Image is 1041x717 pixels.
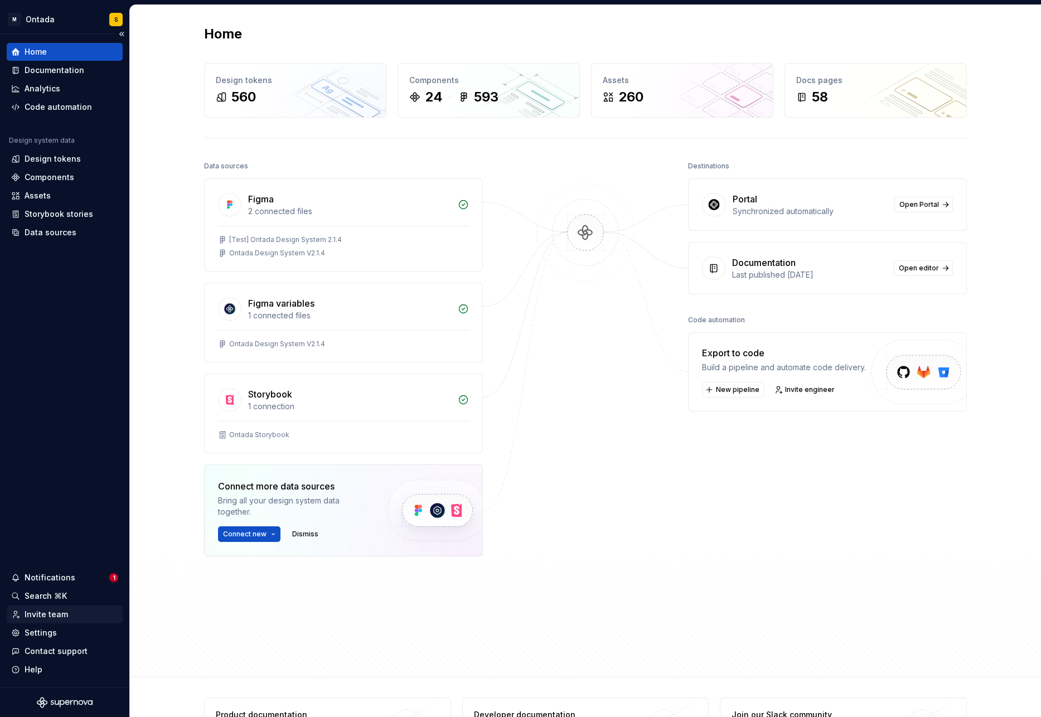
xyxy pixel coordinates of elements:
[229,235,342,244] div: [Test] Ontada Design System 2.1.4
[25,65,84,76] div: Documentation
[37,697,93,708] svg: Supernova Logo
[7,43,123,61] a: Home
[218,479,369,493] div: Connect more data sources
[248,401,451,412] div: 1 connection
[204,374,483,453] a: Storybook1 connectionOntada Storybook
[716,385,759,394] span: New pipeline
[409,75,568,86] div: Components
[26,14,55,25] div: Ontada
[248,310,451,321] div: 1 connected files
[292,530,318,539] span: Dismiss
[7,168,123,186] a: Components
[204,25,242,43] h2: Home
[7,98,123,116] a: Code automation
[732,269,887,280] div: Last published [DATE]
[603,75,762,86] div: Assets
[25,46,47,57] div: Home
[25,572,75,583] div: Notifications
[229,340,325,348] div: Ontada Design System V2.1.4
[899,264,939,273] span: Open editor
[7,642,123,660] button: Contact support
[425,88,443,106] div: 24
[25,664,42,675] div: Help
[702,346,866,360] div: Export to code
[785,63,967,118] a: Docs pages58
[7,569,123,587] button: Notifications1
[25,590,67,602] div: Search ⌘K
[218,526,280,542] button: Connect new
[223,530,267,539] span: Connect new
[218,495,369,517] div: Bring all your design system data together.
[248,206,451,217] div: 2 connected files
[7,605,123,623] a: Invite team
[25,646,88,657] div: Contact support
[109,573,118,582] span: 1
[8,13,21,26] div: M
[7,80,123,98] a: Analytics
[733,206,888,217] div: Synchronized automatically
[899,200,939,209] span: Open Portal
[114,26,129,42] button: Collapse sidebar
[114,15,118,24] div: S
[894,260,953,276] a: Open editor
[7,587,123,605] button: Search ⌘K
[785,385,835,394] span: Invite engineer
[248,297,314,310] div: Figma variables
[733,192,757,206] div: Portal
[618,88,643,106] div: 260
[229,430,289,439] div: Ontada Storybook
[398,63,580,118] a: Components24593
[812,88,828,106] div: 58
[229,249,325,258] div: Ontada Design System V2.1.4
[688,312,745,328] div: Code automation
[25,153,81,164] div: Design tokens
[204,283,483,362] a: Figma variables1 connected filesOntada Design System V2.1.4
[894,197,953,212] a: Open Portal
[7,205,123,223] a: Storybook stories
[702,362,866,373] div: Build a pipeline and automate code delivery.
[204,63,386,118] a: Design tokens560
[25,209,93,220] div: Storybook stories
[248,387,292,401] div: Storybook
[702,382,764,398] button: New pipeline
[7,624,123,642] a: Settings
[25,627,57,638] div: Settings
[7,661,123,679] button: Help
[231,88,256,106] div: 560
[688,158,729,174] div: Destinations
[474,88,498,106] div: 593
[25,609,68,620] div: Invite team
[25,190,51,201] div: Assets
[204,178,483,272] a: Figma2 connected files[Test] Ontada Design System 2.1.4Ontada Design System V2.1.4
[2,7,127,31] button: MOntadaS
[25,227,76,238] div: Data sources
[732,256,796,269] div: Documentation
[25,83,60,94] div: Analytics
[287,526,323,542] button: Dismiss
[204,158,248,174] div: Data sources
[771,382,840,398] a: Invite engineer
[25,172,74,183] div: Components
[248,192,274,206] div: Figma
[216,75,375,86] div: Design tokens
[796,75,955,86] div: Docs pages
[9,136,75,145] div: Design system data
[7,150,123,168] a: Design tokens
[7,61,123,79] a: Documentation
[7,187,123,205] a: Assets
[7,224,123,241] a: Data sources
[591,63,773,118] a: Assets260
[25,101,92,113] div: Code automation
